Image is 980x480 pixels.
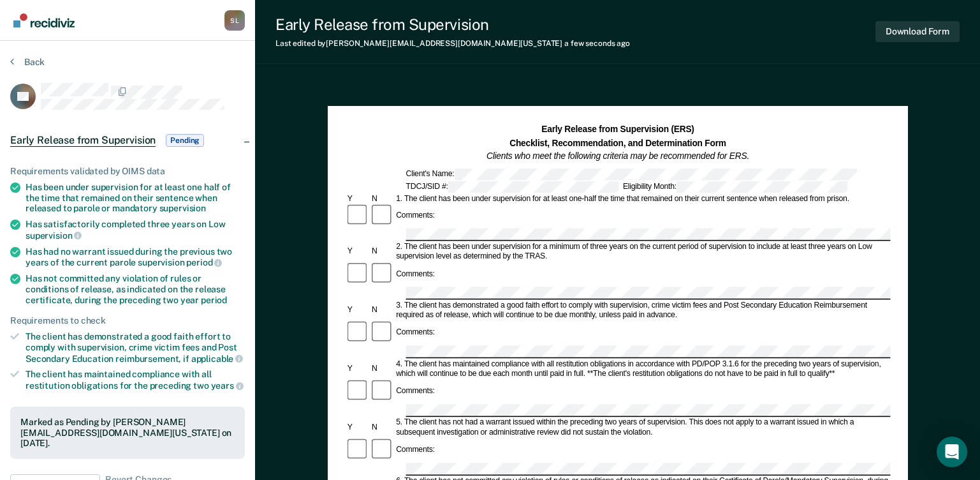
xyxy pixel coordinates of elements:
[211,380,244,391] span: years
[345,364,369,374] div: Y
[224,10,245,31] button: Profile dropdown button
[166,134,204,147] span: Pending
[937,437,967,467] div: Open Intercom Messenger
[224,10,245,31] div: S L
[26,273,245,305] div: Has not committed any violation of rules or conditions of release, as indicated on the release ce...
[394,387,437,396] div: Comments:
[275,39,630,48] div: Last edited by [PERSON_NAME][EMAIL_ADDRESS][DOMAIN_NAME][US_STATE]
[394,193,890,203] div: 1. The client has been under supervision for at least one-half the time that remained on their cu...
[26,182,245,214] div: Has been under supervision for at least one half of the time that remained on their sentence when...
[564,39,630,48] span: a few seconds ago
[10,166,245,177] div: Requirements validated by OIMS data
[20,417,235,449] div: Marked as Pending by [PERSON_NAME][EMAIL_ADDRESS][DOMAIN_NAME][US_STATE] on [DATE].
[26,369,245,391] div: The client has maintained compliance with all restitution obligations for the preceding two
[394,211,437,221] div: Comments:
[394,446,437,455] div: Comments:
[486,151,749,161] em: Clients who meet the following criteria may be recommended for ERS.
[10,134,156,147] span: Early Release from Supervision
[404,181,620,192] div: TDCJ/SID #:
[394,243,890,262] div: 2. The client has been under supervision for a minimum of three years on the current period of su...
[394,301,890,320] div: 3. The client has demonstrated a good faith effort to comply with supervision, crime victim fees ...
[26,230,82,241] span: supervision
[394,328,437,338] div: Comments:
[370,423,394,433] div: N
[509,138,726,147] strong: Checklist, Recommendation, and Determination Form
[875,21,960,42] button: Download Form
[541,124,694,134] strong: Early Release from Supervision (ERS)
[191,354,243,364] span: applicable
[345,247,369,257] div: Y
[620,181,849,192] div: Eligibility Month:
[10,56,45,68] button: Back
[159,203,206,213] span: supervision
[345,193,369,203] div: Y
[26,331,245,364] div: The client has demonstrated a good faith effort to comply with supervision, crime victim fees and...
[345,306,369,315] div: Y
[345,423,369,433] div: Y
[26,246,245,268] div: Has had no warrant issued during the previous two years of the current parole supervision
[394,270,437,280] div: Comments:
[26,219,245,241] div: Has satisfactorily completed three years on Low
[186,257,222,267] span: period
[370,193,394,203] div: N
[10,315,245,326] div: Requirements to check
[275,15,630,34] div: Early Release from Supervision
[201,295,227,305] span: period
[394,359,890,379] div: 4. The client has maintained compliance with all restitution obligations in accordance with PD/PO...
[370,364,394,374] div: N
[370,247,394,257] div: N
[404,168,858,179] div: Client's Name:
[370,306,394,315] div: N
[394,418,890,438] div: 5. The client has not had a warrant issued within the preceding two years of supervision. This do...
[13,13,75,27] img: Recidiviz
